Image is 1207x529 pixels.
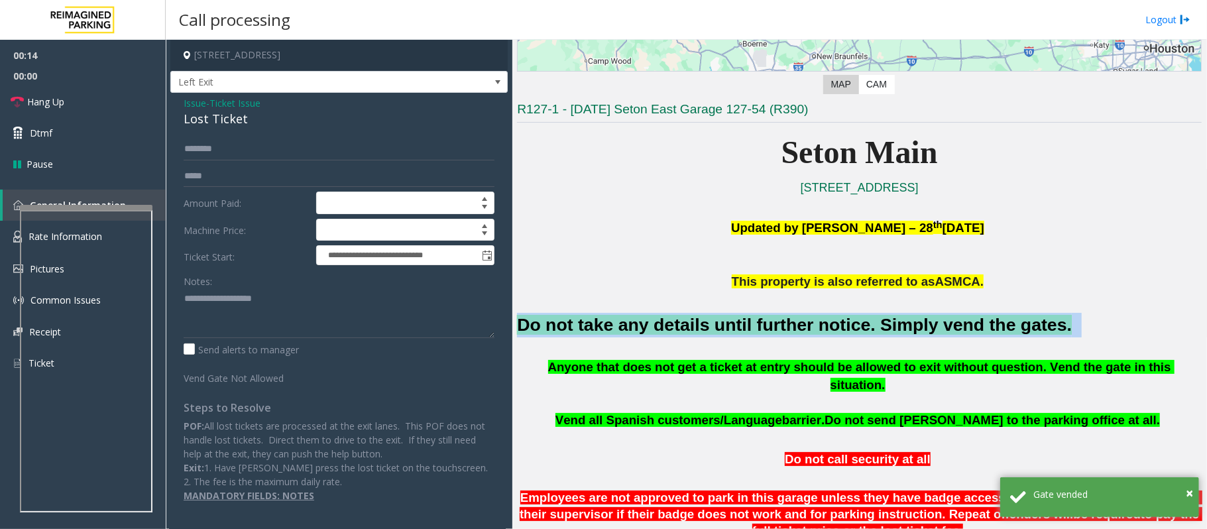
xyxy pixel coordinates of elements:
[858,75,895,94] label: CAM
[555,413,782,427] span: Vend all Spanish customers/Language
[933,219,943,230] span: th
[184,419,494,461] p: All lost tickets are processed at the exit lanes. This POF does not handle lost tickets. Direct t...
[1186,483,1193,503] button: Close
[548,360,1175,392] span: Anyone that does not get a ticket at entry should be allowed to exit without question. Vend the g...
[13,327,23,336] img: 'icon'
[180,245,313,265] label: Ticket Start:
[475,230,494,241] span: Decrease value
[184,270,212,288] label: Notes:
[782,413,825,427] span: barrier.
[935,274,984,288] span: ASMCA.
[184,96,206,110] span: Issue
[1145,13,1190,27] a: Logout
[1180,13,1190,27] img: logout
[184,110,494,128] div: Lost Ticket
[13,231,22,243] img: 'icon'
[731,221,933,235] span: Updated by [PERSON_NAME] – 28
[180,192,313,214] label: Amount Paid:
[785,452,931,466] span: Do not call security at all
[30,126,52,140] span: Dtmf
[27,95,64,109] span: Hang Up
[823,75,859,94] label: Map
[801,181,919,194] a: [STREET_ADDRESS]
[781,135,938,170] span: Seton Main
[520,491,1202,521] span: contact their supervisor if their badge does not work and for parking instruction. Repeat offende...
[172,3,297,36] h3: Call processing
[170,40,508,71] h4: [STREET_ADDRESS]
[171,72,440,93] span: Left Exit
[475,192,494,203] span: Increase value
[13,357,22,369] img: 'icon'
[13,295,24,306] img: 'icon'
[184,402,494,414] h4: Steps to Resolve
[520,491,1009,504] span: Employees are not approved to park in this garage unless they have badge access.
[732,274,935,288] span: This property is also referred to as
[1033,487,1189,501] div: Gate vended
[825,413,1160,427] span: Do not send [PERSON_NAME] to the parking office at all.
[517,101,1202,123] h3: R127-1 - [DATE] Seton East Garage 127-54 (R390)
[475,219,494,230] span: Increase value
[13,264,23,273] img: 'icon'
[184,461,494,489] p: 1. Have [PERSON_NAME] press the lost ticket on the touchscreen. 2. The fee is the maximum daily r...
[209,96,260,110] span: Ticket Issue
[3,190,166,221] a: General Information
[13,200,23,210] img: 'icon'
[180,367,313,385] label: Vend Gate Not Allowed
[27,157,53,171] span: Pause
[184,420,204,432] b: POF:
[475,203,494,213] span: Decrease value
[30,199,126,211] span: General Information
[184,461,204,474] b: Exit:
[943,221,984,235] span: [DATE]
[180,219,313,241] label: Machine Price:
[184,343,299,357] label: Send alerts to manager
[1186,484,1193,502] span: ×
[206,97,260,109] span: -
[479,246,494,264] span: Toggle popup
[184,489,314,502] u: MANDATORY FIELDS: NOTES
[1074,507,1141,521] span: be required
[517,315,1072,335] font: Do not take any details until further notice. Simply vend the gates.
